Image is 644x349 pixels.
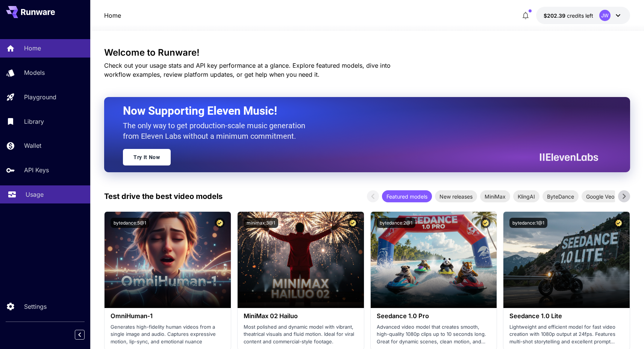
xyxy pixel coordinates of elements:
[582,193,619,200] span: Google Veo
[614,218,624,228] button: Certified Model – Vetted for best performance and includes a commercial license.
[377,313,491,320] h3: Seedance 1.0 Pro
[104,47,630,58] h3: Welcome to Runware!
[536,7,630,24] button: $202.38625JW
[24,141,41,150] p: Wallet
[377,323,491,346] p: Advanced video model that creates smooth, high-quality 1080p clips up to 10 seconds long. Great f...
[24,44,41,53] p: Home
[244,218,278,228] button: minimax:3@1
[123,104,592,118] h2: Now Supporting Eleven Music!
[105,212,231,308] img: alt
[503,212,630,308] img: alt
[104,11,121,20] a: Home
[509,323,624,346] p: Lightweight and efficient model for fast video creation with 1080p output at 24fps. Features mult...
[542,193,579,200] span: ByteDance
[509,218,547,228] button: bytedance:1@1
[435,193,477,200] span: New releases
[111,313,225,320] h3: OmniHuman‑1
[348,218,358,228] button: Certified Model – Vetted for best performance and includes a commercial license.
[215,218,225,228] button: Certified Model – Vetted for best performance and includes a commercial license.
[382,190,432,202] div: Featured models
[24,68,45,77] p: Models
[567,12,593,19] span: credits left
[544,12,593,20] div: $202.38625
[542,190,579,202] div: ByteDance
[24,165,49,174] p: API Keys
[244,313,358,320] h3: MiniMax 02 Hailuo
[513,193,539,200] span: KlingAI
[80,328,90,341] div: Collapse sidebar
[123,120,311,141] p: The only way to get production-scale music generation from Eleven Labs without a minimum commitment.
[24,93,56,102] p: Playground
[582,190,619,202] div: Google Veo
[104,11,121,20] nav: breadcrumb
[111,218,149,228] button: bytedance:5@1
[599,10,611,21] div: JW
[371,212,497,308] img: alt
[104,62,391,78] span: Check out your usage stats and API key performance at a glance. Explore featured models, dive int...
[480,190,510,202] div: MiniMax
[24,117,44,126] p: Library
[244,323,358,346] p: Most polished and dynamic model with vibrant, theatrical visuals and fluid motion. Ideal for vira...
[435,190,477,202] div: New releases
[24,302,47,311] p: Settings
[75,330,85,340] button: Collapse sidebar
[480,218,491,228] button: Certified Model – Vetted for best performance and includes a commercial license.
[377,218,415,228] button: bytedance:2@1
[26,190,44,199] p: Usage
[111,323,225,346] p: Generates high-fidelity human videos from a single image and audio. Captures expressive motion, l...
[513,190,539,202] div: KlingAI
[480,193,510,200] span: MiniMax
[544,12,567,19] span: $202.39
[509,313,624,320] h3: Seedance 1.0 Lite
[104,191,223,202] p: Test drive the best video models
[382,193,432,200] span: Featured models
[238,212,364,308] img: alt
